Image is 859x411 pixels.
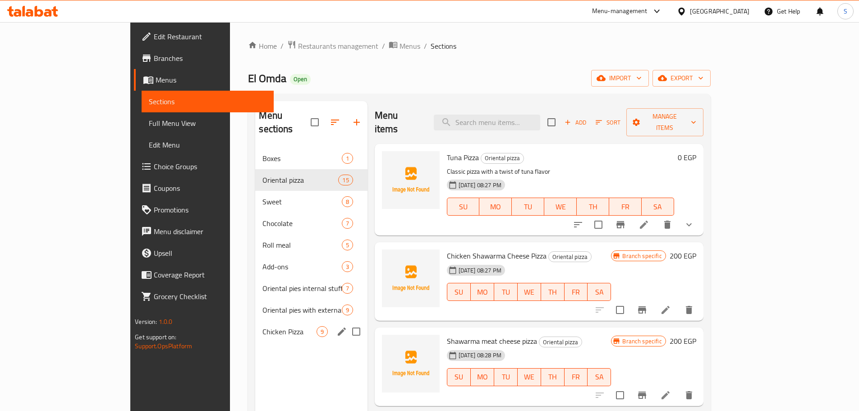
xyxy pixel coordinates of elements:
nav: breadcrumb [248,40,710,52]
div: items [338,175,353,185]
a: Menu disclaimer [134,221,274,242]
span: Sort items [590,115,626,129]
span: Sort sections [324,111,346,133]
div: Oriental pizza [481,153,524,164]
span: Promotions [154,204,266,215]
a: Full Menu View [142,112,274,134]
span: Manage items [634,111,696,134]
button: delete [678,384,700,406]
button: export [652,70,711,87]
span: TU [498,370,514,383]
input: search [434,115,540,130]
span: Add item [561,115,590,129]
span: 7 [342,284,353,293]
button: TU [494,368,518,386]
span: Oriental pizza [481,153,524,163]
span: Chicken Shawarma Cheese Pizza [447,249,547,263]
div: Add-ons3 [255,256,367,277]
button: Add [561,115,590,129]
div: Oriental pizza15 [255,169,367,191]
span: Sections [149,96,266,107]
span: SA [591,286,607,299]
a: Menus [389,40,420,52]
span: FR [568,370,584,383]
div: Sweet8 [255,191,367,212]
span: Branch specific [619,337,665,346]
p: Classic pizza with a twist of tuna flavor [447,166,674,177]
div: Open [290,74,311,85]
div: Oriental pies internal stuffed7 [255,277,367,299]
button: TU [512,198,544,216]
a: Edit menu item [660,390,671,401]
div: items [342,240,353,250]
h2: Menu items [375,109,423,136]
button: Branch-specific-item [631,384,653,406]
span: MO [483,200,508,213]
h2: Menu sections [259,109,310,136]
span: 15 [339,176,352,185]
span: Shawarma meat cheese pizza [447,334,537,348]
span: Grocery Checklist [154,291,266,302]
span: Coverage Report [154,269,266,280]
div: Menu-management [592,6,648,17]
span: WE [521,286,537,299]
span: Open [290,75,311,83]
button: FR [565,283,588,301]
span: Select to update [611,386,629,405]
div: items [342,261,353,272]
button: SA [642,198,674,216]
button: MO [471,283,494,301]
span: 5 [342,241,353,249]
button: import [591,70,649,87]
button: SU [447,198,480,216]
span: 1 [342,154,353,163]
img: Shawarma meat cheese pizza [382,335,440,393]
span: FR [568,286,584,299]
a: Edit menu item [660,305,671,315]
div: Chocolate7 [255,212,367,234]
span: Coupons [154,183,266,194]
span: Select to update [611,300,629,319]
div: Oriental pies with external filling (pizza)9 [255,299,367,321]
a: Edit menu item [639,219,649,230]
button: WE [518,283,541,301]
span: Sections [431,41,456,51]
a: Choice Groups [134,156,274,177]
span: Roll meal [262,240,341,250]
span: import [598,73,642,84]
div: items [342,153,353,164]
span: SA [591,370,607,383]
li: / [280,41,284,51]
div: Add-ons [262,261,341,272]
div: items [342,218,353,229]
h6: 0 EGP [678,151,696,164]
span: Menus [400,41,420,51]
div: items [317,326,328,337]
span: 1.0.0 [159,316,173,328]
span: TH [545,370,561,383]
a: Sections [142,91,274,112]
span: [DATE] 08:28 PM [455,351,505,360]
span: 7 [342,219,353,228]
h6: 200 EGP [670,249,696,262]
span: Version: [135,316,157,328]
button: SA [588,368,611,386]
div: items [342,283,353,294]
span: Branch specific [619,252,665,260]
div: Chicken Pizza9edit [255,321,367,342]
button: FR [565,368,588,386]
div: items [342,196,353,207]
a: Coupons [134,177,274,199]
button: delete [678,299,700,321]
button: Add section [346,111,367,133]
button: Branch-specific-item [631,299,653,321]
span: Chicken Pizza [262,326,316,337]
button: show more [678,214,700,236]
a: Grocery Checklist [134,286,274,307]
span: Menu disclaimer [154,226,266,237]
a: Edit Menu [142,134,274,156]
span: export [660,73,703,84]
div: Oriental pies with external filling (pizza) [262,305,341,315]
span: Sort [596,117,620,128]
